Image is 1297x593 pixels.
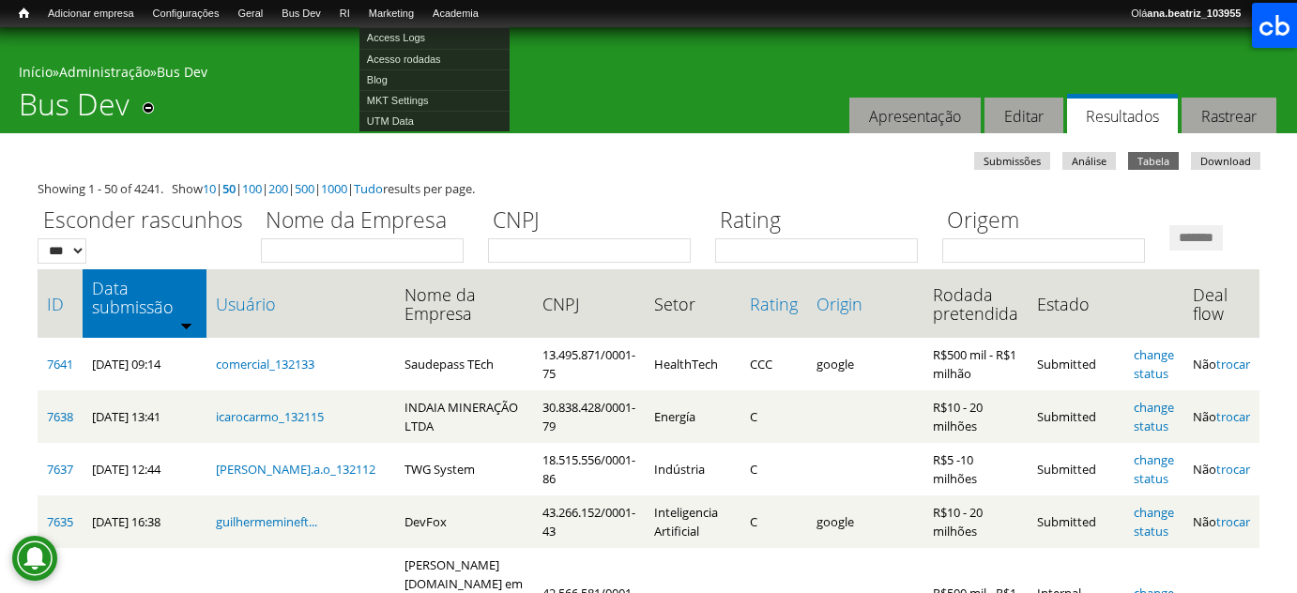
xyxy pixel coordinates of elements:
a: Tabela [1128,152,1179,170]
td: R$5 -10 milhões [923,443,1028,495]
a: Apresentação [849,98,981,134]
a: Academia [423,5,488,23]
td: Submitted [1028,338,1124,390]
a: Data submissão [92,279,197,316]
a: change status [1134,346,1174,382]
a: Bus Dev [157,63,207,81]
td: Não [1183,495,1259,548]
td: Submitted [1028,495,1124,548]
a: Geral [228,5,272,23]
a: Início [9,5,38,23]
a: Rating [750,295,798,313]
a: Configurações [144,5,229,23]
td: Não [1183,443,1259,495]
a: comercial_132133 [216,356,314,373]
a: Adicionar empresa [38,5,144,23]
td: R$10 - 20 milhões [923,390,1028,443]
td: Não [1183,390,1259,443]
td: HealthTech [645,338,740,390]
a: trocar [1216,513,1250,530]
td: Indústria [645,443,740,495]
td: Submitted [1028,390,1124,443]
td: Inteligencia Artificial [645,495,740,548]
a: Submissões [974,152,1050,170]
td: [DATE] 13:41 [83,390,206,443]
a: Bus Dev [272,5,330,23]
strong: ana.beatriz_103955 [1147,8,1241,19]
a: 7637 [47,461,73,478]
td: CCC [740,338,807,390]
a: Oláana.beatriz_103955 [1122,5,1250,23]
td: 13.495.871/0001-75 [533,338,645,390]
th: Rodada pretendida [923,269,1028,338]
a: Usuário [216,295,386,313]
a: RI [330,5,359,23]
td: 43.266.152/0001-43 [533,495,645,548]
label: Nome da Empresa [261,205,476,238]
label: Origem [942,205,1157,238]
td: INDAIA MINERAÇÃO LTDA [395,390,533,443]
a: 500 [295,180,314,197]
a: change status [1134,399,1174,434]
th: Estado [1028,269,1124,338]
a: 1000 [321,180,347,197]
td: TWG System [395,443,533,495]
h1: Bus Dev [19,86,130,133]
td: C [740,390,807,443]
a: Sair [1250,5,1288,23]
a: Marketing [359,5,423,23]
a: Download [1191,152,1260,170]
div: » » [19,63,1278,86]
a: 100 [242,180,262,197]
td: [DATE] 16:38 [83,495,206,548]
a: change status [1134,451,1174,487]
td: Não [1183,338,1259,390]
th: CNPJ [533,269,645,338]
td: R$10 - 20 milhões [923,495,1028,548]
label: CNPJ [488,205,703,238]
td: C [740,443,807,495]
td: Saudepass TEch [395,338,533,390]
a: Tudo [354,180,383,197]
a: 7638 [47,408,73,425]
th: Nome da Empresa [395,269,533,338]
a: 7641 [47,356,73,373]
a: trocar [1216,356,1250,373]
a: trocar [1216,408,1250,425]
td: google [807,495,923,548]
label: Esconder rascunhos [38,205,249,238]
a: 7635 [47,513,73,530]
div: Showing 1 - 50 of 4241. Show | | | | | | results per page. [38,179,1259,198]
span: Início [19,7,29,20]
a: Origin [816,295,914,313]
td: DevFox [395,495,533,548]
a: Rastrear [1182,98,1276,134]
a: guilhermemineft... [216,513,317,530]
td: [DATE] 09:14 [83,338,206,390]
td: google [807,338,923,390]
a: [PERSON_NAME].a.o_132112 [216,461,375,478]
a: change status [1134,504,1174,540]
td: [DATE] 12:44 [83,443,206,495]
a: Administração [59,63,150,81]
td: Submitted [1028,443,1124,495]
th: Setor [645,269,740,338]
a: ID [47,295,73,313]
a: 10 [203,180,216,197]
td: R$500 mil - R$1 milhão [923,338,1028,390]
a: trocar [1216,461,1250,478]
label: Rating [715,205,930,238]
a: icarocarmo_132115 [216,408,324,425]
th: Deal flow [1183,269,1259,338]
td: C [740,495,807,548]
td: Energía [645,390,740,443]
td: 18.515.556/0001-86 [533,443,645,495]
td: 30.838.428/0001-79 [533,390,645,443]
a: Resultados [1067,94,1178,134]
a: Análise [1062,152,1116,170]
a: Início [19,63,53,81]
a: 200 [268,180,288,197]
a: 50 [222,180,236,197]
img: ordem crescente [180,319,192,331]
a: Editar [984,98,1063,134]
